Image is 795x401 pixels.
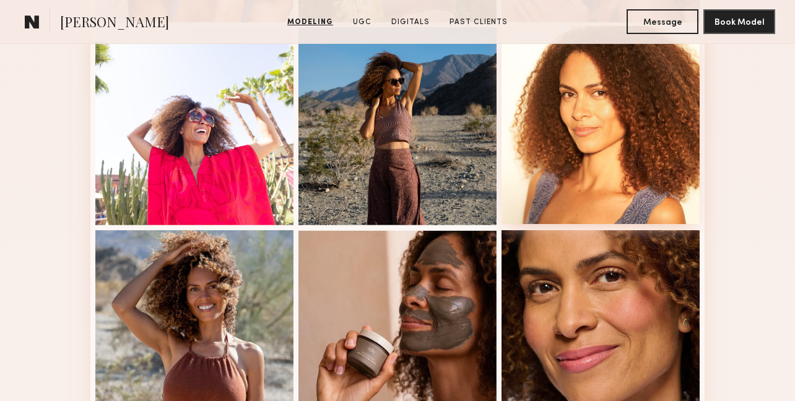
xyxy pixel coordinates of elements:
[60,12,169,34] span: [PERSON_NAME]
[386,17,435,28] a: Digitals
[703,9,775,34] button: Book Model
[627,9,698,34] button: Message
[282,17,338,28] a: Modeling
[348,17,376,28] a: UGC
[703,16,775,27] a: Book Model
[445,17,513,28] a: Past Clients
